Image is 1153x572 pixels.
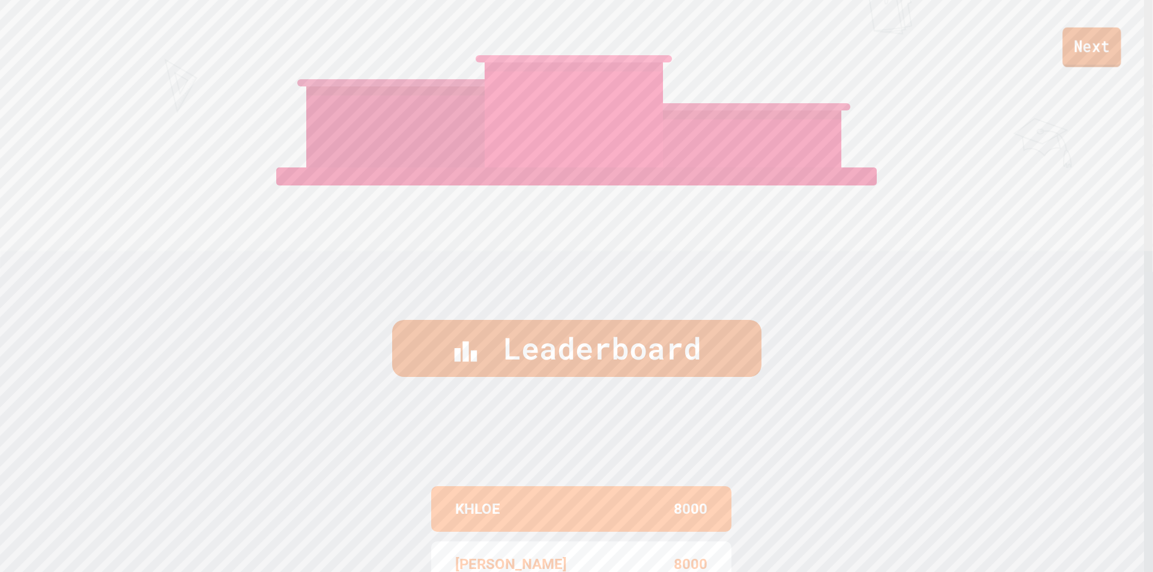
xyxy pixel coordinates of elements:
[455,498,500,520] p: KHLOE
[1062,28,1121,67] a: Next
[392,320,761,377] div: Leaderboard
[674,498,707,520] p: 8000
